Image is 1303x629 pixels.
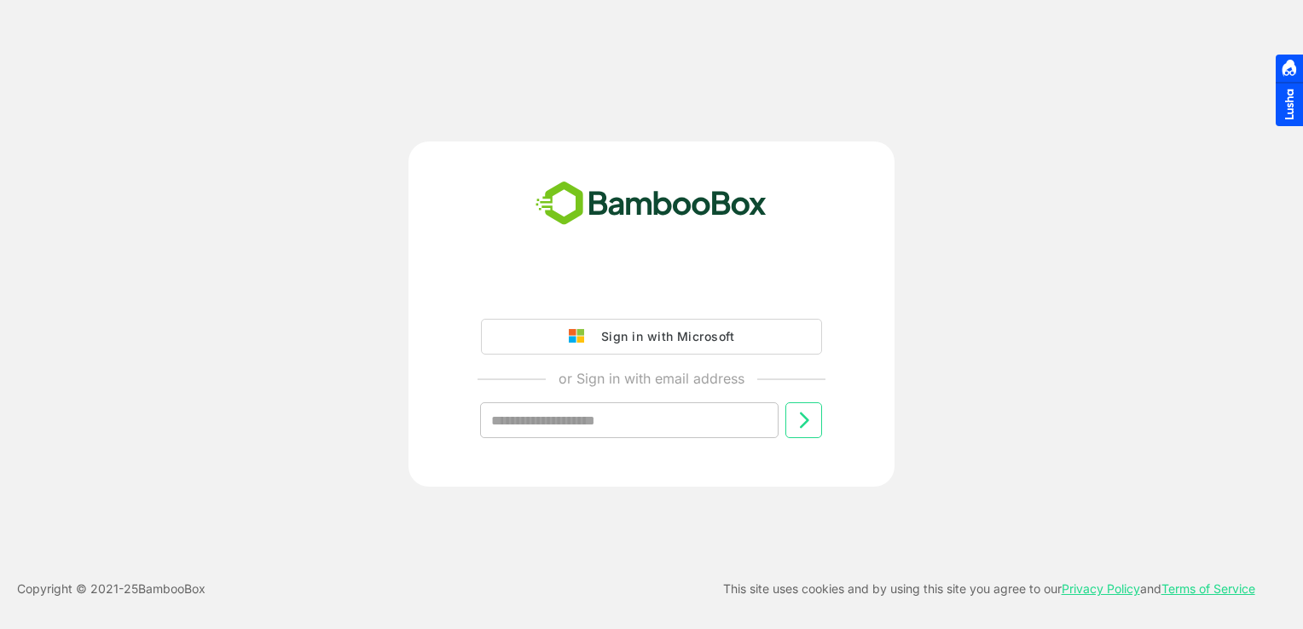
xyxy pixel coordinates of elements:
a: Privacy Policy [1062,581,1140,596]
p: or Sign in with email address [559,368,744,389]
p: This site uses cookies and by using this site you agree to our and [723,579,1255,599]
iframe: Sign in with Google Button [472,271,831,309]
div: Sign in with Microsoft [593,326,734,348]
img: google [569,329,593,344]
p: Copyright © 2021- 25 BambooBox [17,579,206,599]
button: Sign in with Microsoft [481,319,822,355]
a: Terms of Service [1161,581,1255,596]
img: bamboobox [526,176,776,232]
